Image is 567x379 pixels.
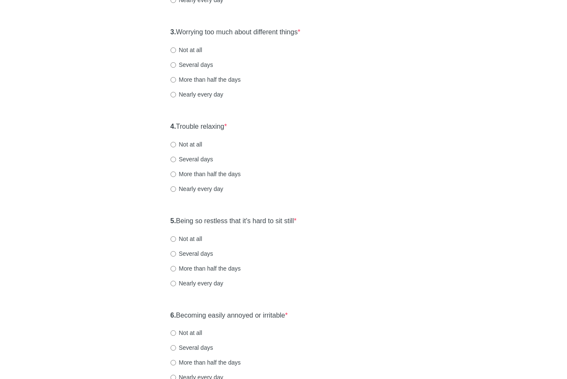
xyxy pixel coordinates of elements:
[171,358,241,367] label: More than half the days
[171,123,176,130] strong: 4.
[171,345,176,351] input: Several days
[171,343,213,352] label: Several days
[171,140,202,149] label: Not at all
[171,329,202,337] label: Not at all
[171,235,202,243] label: Not at all
[171,236,176,242] input: Not at all
[171,46,202,54] label: Not at all
[171,279,223,288] label: Nearly every day
[171,122,227,132] label: Trouble relaxing
[171,360,176,365] input: More than half the days
[171,170,241,178] label: More than half the days
[171,249,213,258] label: Several days
[171,77,176,83] input: More than half the days
[171,186,176,192] input: Nearly every day
[171,312,176,319] strong: 6.
[171,61,213,69] label: Several days
[171,217,176,224] strong: 5.
[171,47,176,53] input: Not at all
[171,28,176,36] strong: 3.
[171,172,176,177] input: More than half the days
[171,92,176,97] input: Nearly every day
[171,251,176,257] input: Several days
[171,142,176,147] input: Not at all
[171,157,176,162] input: Several days
[171,266,176,271] input: More than half the days
[171,155,213,163] label: Several days
[171,62,176,68] input: Several days
[171,216,297,226] label: Being so restless that it's hard to sit still
[171,311,288,321] label: Becoming easily annoyed or irritable
[171,28,300,37] label: Worrying too much about different things
[171,75,241,84] label: More than half the days
[171,185,223,193] label: Nearly every day
[171,281,176,286] input: Nearly every day
[171,264,241,273] label: More than half the days
[171,90,223,99] label: Nearly every day
[171,330,176,336] input: Not at all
